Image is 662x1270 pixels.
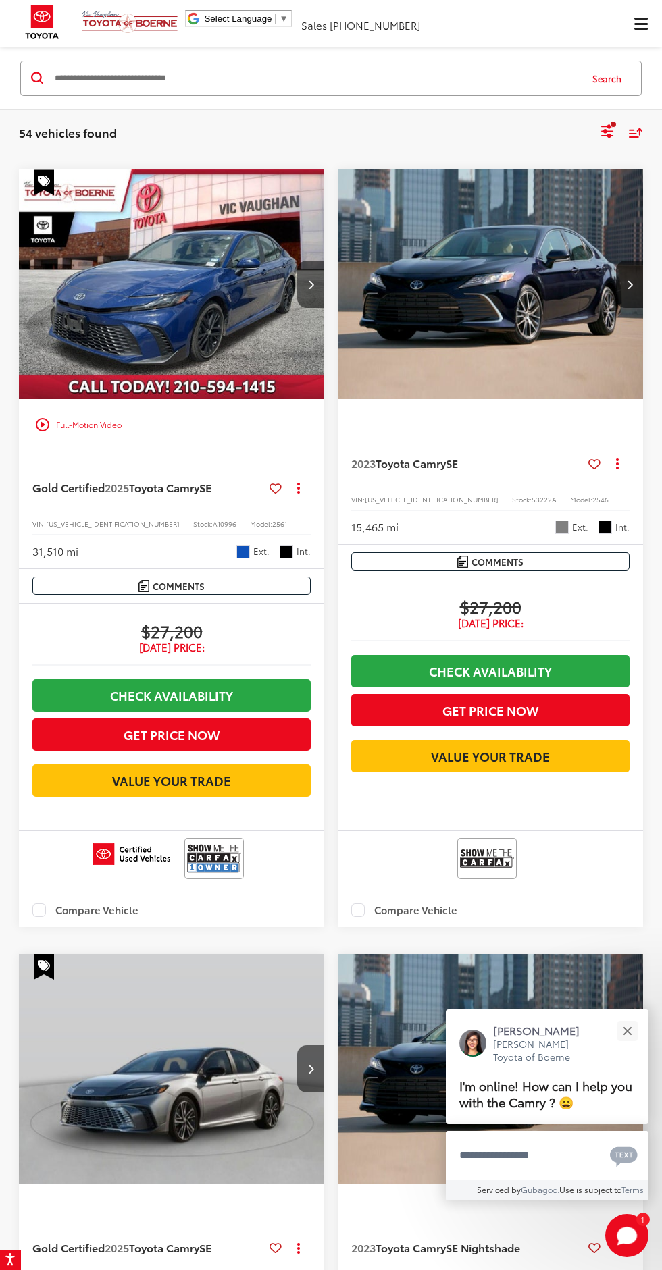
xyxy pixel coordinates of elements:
[472,556,524,568] span: Comments
[287,1236,311,1259] button: Actions
[129,1240,199,1255] span: Toyota Camry
[287,476,311,500] button: Actions
[477,1184,521,1195] span: Serviced by
[297,1242,300,1253] span: dropdown dots
[250,519,272,529] span: Model:
[351,694,630,726] button: Get Price Now
[610,1145,638,1167] svg: Text
[32,1240,264,1255] a: Gold Certified2025Toyota CamrySE
[32,620,311,641] span: $27,200
[599,521,612,534] span: Black
[32,764,311,797] a: Value Your Trade
[18,954,326,1184] img: 2025 Toyota Camry SE
[555,521,569,534] span: Predawn Grey
[493,1038,593,1064] p: [PERSON_NAME] Toyota of Boerne
[351,519,399,535] div: 15,465 mi
[351,456,583,471] a: 2023Toyota CamrySE
[337,954,644,1184] div: 2023 Toyota Camry SE Nightshade 0
[187,841,241,876] img: CarFax One Owner
[32,903,138,917] label: Compare Vehicle
[613,1016,642,1045] button: Close
[253,545,270,558] span: Ext.
[32,1240,105,1255] span: Gold Certified
[605,1214,648,1257] svg: Start Chat
[446,1240,520,1255] span: SE Nightshade
[204,14,272,24] span: Select Language
[32,480,264,495] a: Gold Certified2025Toyota CamrySE
[351,1240,376,1255] span: 2023
[46,519,180,529] span: [US_VEHICLE_IDENTIFICATION_NUMBER]
[105,479,129,495] span: 2025
[129,479,199,495] span: Toyota Camry
[446,1131,648,1180] textarea: Type your message
[599,120,616,147] button: Select filters
[606,452,630,475] button: Actions
[301,18,327,32] span: Sales
[570,494,592,504] span: Model:
[337,169,644,399] a: 2023 Toyota Camry SE2023 Toyota Camry SE2023 Toyota Camry SE2023 Toyota Camry SE
[351,903,457,917] label: Compare Vehicle
[32,577,311,595] button: Comments
[199,1240,211,1255] span: SE
[460,841,514,876] img: View CARFAX report
[446,455,458,471] span: SE
[19,124,117,140] span: 54 vehicles found
[580,61,641,95] button: Search
[459,1076,632,1111] span: I'm online! How can I help you with the Camry ? 😀
[32,718,311,751] button: Get Price Now
[213,519,236,529] span: A10996
[53,62,580,95] input: Search by Make, Model, or Keyword
[153,580,205,593] span: Comments
[93,843,170,865] img: Toyota Certified Used Vehicles
[605,1214,648,1257] button: Toggle Chat Window
[236,545,250,558] span: Blue
[457,556,468,567] img: Comments
[351,552,630,571] button: Comments
[351,1240,583,1255] a: 2023Toyota CamrySE Nightshade
[18,169,326,399] a: 2025 Toyota Camry SE2025 Toyota Camry SE2025 Toyota Camry SE2025 Toyota Camry SE
[18,954,326,1184] a: 2025 Toyota Camry SE2025 Toyota Camry SE2025 Toyota Camry SE2025 Toyota Camry SE
[592,494,609,504] span: 2546
[32,479,105,495] span: Gold Certified
[376,1240,446,1255] span: Toyota Camry
[337,954,644,1184] a: 2023 Toyota Camry SE Nightshade2023 Toyota Camry SE Nightshade2023 Toyota Camry SE Nightshade2023...
[351,740,630,772] a: Value Your Trade
[32,641,311,654] span: [DATE] Price:
[18,954,326,1184] div: 2025 Toyota Camry SE 0
[521,1184,559,1195] a: Gubagoo.
[351,655,630,687] a: Check Availability
[297,261,324,308] button: Next image
[532,494,557,504] span: 53222A
[641,1216,644,1222] span: 1
[559,1184,621,1195] span: Use is subject to
[493,1023,593,1038] p: [PERSON_NAME]
[606,1140,642,1170] button: Chat with SMS
[18,169,326,399] div: 2025 Toyota Camry SE 0
[337,169,644,400] img: 2023 Toyota Camry SE
[446,1009,648,1200] div: Close[PERSON_NAME][PERSON_NAME] Toyota of BoerneI'm online! How can I help you with the Camry ? 😀...
[512,494,532,504] span: Stock:
[279,14,288,24] span: ▼
[351,616,630,630] span: [DATE] Price:
[82,10,178,34] img: Vic Vaughan Toyota of Boerne
[18,169,326,400] img: 2025 Toyota Camry SE
[32,544,78,559] div: 31,510 mi
[280,545,293,558] span: Black
[365,494,499,504] span: [US_VEHICLE_IDENTIFICATION_NUMBER]
[204,14,288,24] a: Select Language​
[616,261,643,308] button: Next image
[32,519,46,529] span: VIN:
[34,954,54,980] span: Special
[105,1240,129,1255] span: 2025
[199,479,211,495] span: SE
[351,494,365,504] span: VIN:
[621,1184,644,1195] a: Terms
[351,455,376,471] span: 2023
[616,458,619,469] span: dropdown dots
[297,1045,324,1092] button: Next image
[337,169,644,399] div: 2023 Toyota Camry SE 0
[376,455,446,471] span: Toyota Camry
[138,580,149,591] img: Comments
[193,519,213,529] span: Stock:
